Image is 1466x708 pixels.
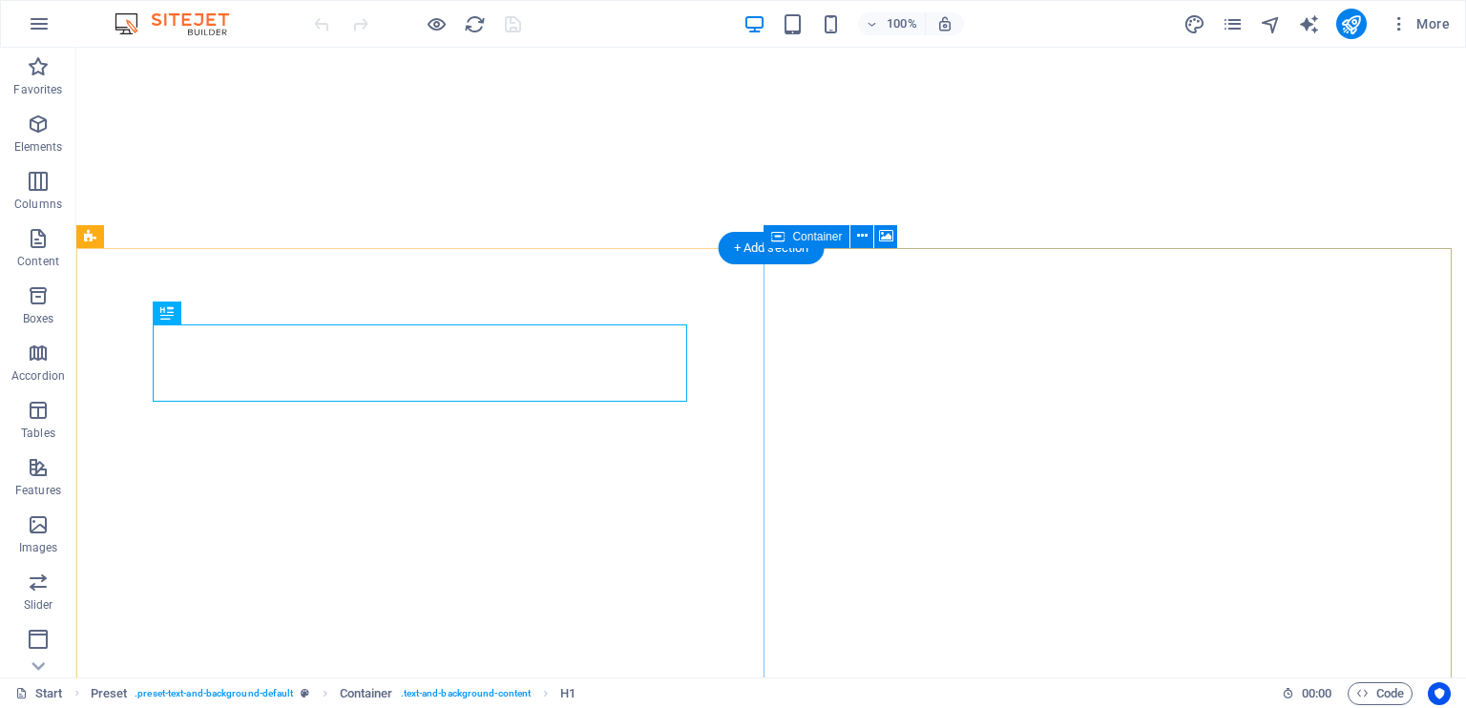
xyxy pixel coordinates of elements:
span: More [1390,14,1450,33]
span: : [1315,686,1318,700]
span: . text-and-background-content [401,682,532,705]
p: Tables [21,426,55,441]
button: pages [1222,12,1245,35]
i: On resize automatically adjust zoom level to fit chosen device. [936,15,953,32]
span: Container [792,231,842,242]
span: Click to select. Double-click to edit [560,682,576,705]
nav: breadcrumb [91,682,576,705]
button: Usercentrics [1428,682,1451,705]
span: 00 00 [1302,682,1331,705]
p: Content [17,254,59,269]
i: Design (Ctrl+Alt+Y) [1183,13,1205,35]
div: + Add section [719,232,825,264]
i: AI Writer [1298,13,1320,35]
p: Images [19,540,58,555]
span: Click to select. Double-click to edit [340,682,393,705]
button: Code [1348,682,1413,705]
p: Features [15,483,61,498]
a: Click to cancel selection. Double-click to open Pages [15,682,63,705]
i: Navigator [1260,13,1282,35]
p: Columns [14,197,62,212]
button: text_generator [1298,12,1321,35]
span: . preset-text-and-background-default [135,682,293,705]
h6: Session time [1282,682,1332,705]
button: More [1382,9,1457,39]
i: Publish [1340,13,1362,35]
p: Elements [14,139,63,155]
img: Editor Logo [110,12,253,35]
span: Click to select. Double-click to edit [91,682,128,705]
button: navigator [1260,12,1283,35]
h6: 100% [887,12,917,35]
i: This element is a customizable preset [301,688,309,698]
span: Code [1356,682,1404,705]
button: Click here to leave preview mode and continue editing [425,12,448,35]
button: reload [463,12,486,35]
i: Pages (Ctrl+Alt+S) [1222,13,1244,35]
button: 100% [858,12,926,35]
p: Slider [24,597,53,613]
button: publish [1336,9,1367,39]
p: Accordion [11,368,65,384]
p: Boxes [23,311,54,326]
button: design [1183,12,1206,35]
p: Favorites [13,82,62,97]
i: Reload page [464,13,486,35]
